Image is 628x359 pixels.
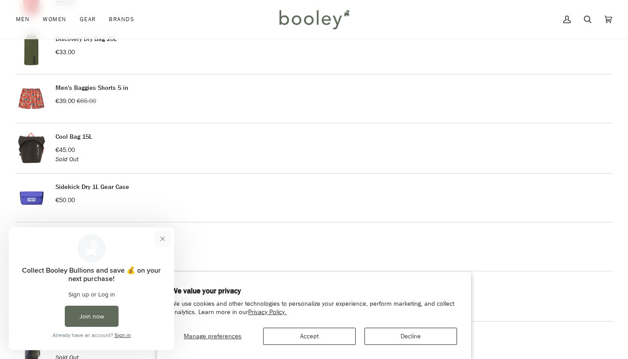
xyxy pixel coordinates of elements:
p: We use cookies and other technologies to personalize your experience, perform marketing, and coll... [171,300,457,317]
button: Manage preferences [171,328,254,345]
span: €50.00 [56,196,75,204]
span: €35.00 [77,344,96,352]
span: €39.00 [56,97,75,105]
a: Men's Baggies Shorts 5 in [56,84,128,92]
img: Robens Cool Bag 15L Black - Booley Galway [16,132,47,164]
iframe: Loyalty program pop-up with offers and actions [9,227,174,350]
span: Men [16,15,30,24]
img: Booley [275,7,353,32]
a: Privacy Policy. [248,308,286,316]
img: SealLine Discovery Dry Bag 20L Olive - Booley Galway [16,34,47,65]
span: €65.00 [77,97,96,105]
span: Manage preferences [184,332,242,340]
button: Accept [263,328,356,345]
h2: We value your privacy [171,286,457,296]
a: Sidekick Dry 1L Gear Case [56,183,129,191]
img: Patagonia Men's Baggies Shorts 5 in Wrasse / Pollinator Orange - Booley Galway [16,83,47,114]
span: €33.00 [56,48,75,56]
span: €45.00 [56,146,75,154]
span: Gear [80,15,96,24]
a: Discovery Dry Bag 20L [56,35,117,43]
a: Cool Bag 15L [56,133,92,141]
span: Women [43,15,66,24]
button: Decline [364,328,457,345]
span: Brands [109,15,134,24]
img: Yeti Sidekick Dry 1L Gear Case Ultramarine Violet - Booley Galway [16,182,47,213]
em: Sold Out [56,155,78,163]
span: €24.99 [56,344,75,352]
